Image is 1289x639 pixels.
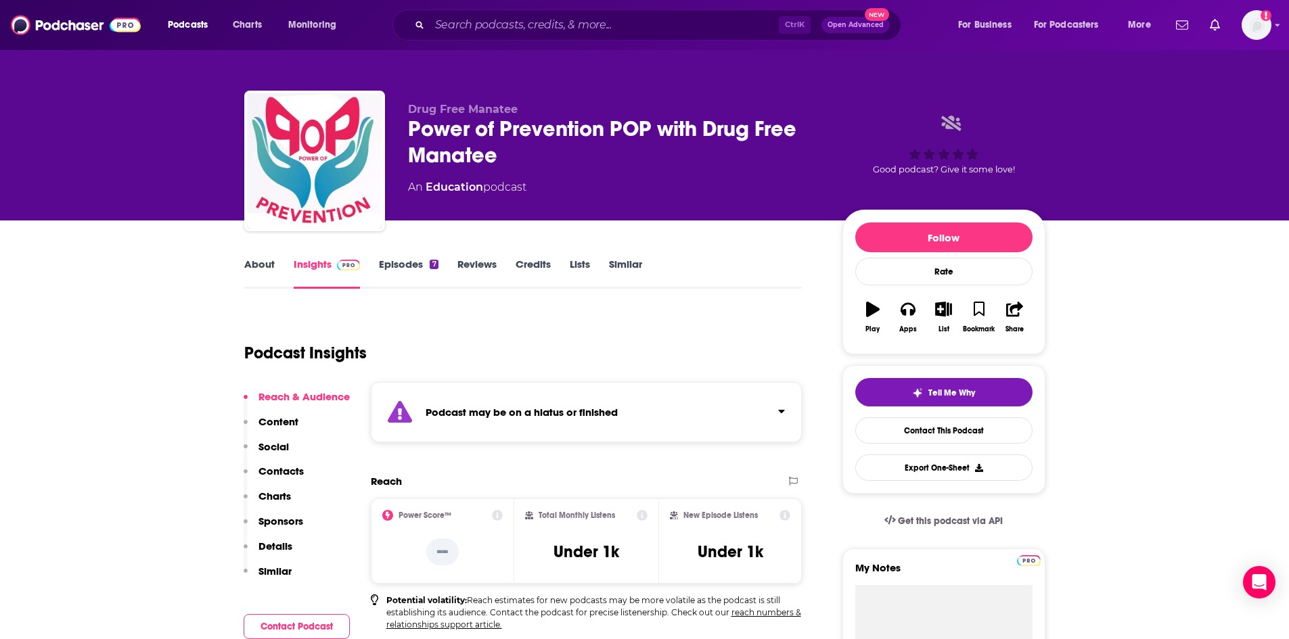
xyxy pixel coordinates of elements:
span: Tell Me Why [928,387,975,398]
a: Pro website [1017,553,1041,566]
img: Power of Prevention POP with Drug Free Manatee [247,93,382,229]
button: Apps [890,293,926,341]
p: Content [258,415,298,428]
a: Contact This Podcast [855,417,1033,444]
button: Social [244,440,289,465]
a: InsightsPodchaser Pro [294,258,361,289]
button: Contacts [244,465,304,490]
a: Show notifications dropdown [1171,14,1194,37]
strong: Podcast may be on a hiatus or finished [426,406,618,419]
img: tell me why sparkle [912,387,923,398]
button: Show profile menu [1242,10,1271,40]
p: Details [258,540,292,552]
p: -- [426,538,459,565]
div: 7 [430,260,438,269]
div: An podcast [408,179,526,195]
button: Reach & Audience [244,390,350,415]
span: Logged in as nbaderrubenstein [1242,10,1271,40]
button: Follow [855,222,1033,252]
a: Education [426,181,483,193]
button: Play [855,293,890,341]
h1: Podcast Insights [244,343,367,363]
button: Export One-Sheet [855,454,1033,481]
label: My Notes [855,561,1033,585]
p: Contacts [258,465,304,477]
button: Bookmark [962,293,997,341]
button: Sponsors [244,515,303,540]
button: Content [244,415,298,440]
div: Good podcast? Give it some love! [842,103,1045,187]
a: About [244,258,275,289]
p: Similar [258,565,292,577]
a: Reviews [457,258,497,289]
button: open menu [1118,14,1168,36]
div: Share [1005,325,1024,333]
a: Episodes7 [379,258,438,289]
section: Click to expand status details [371,382,802,442]
button: Share [997,293,1032,341]
b: Potential volatility: [386,595,467,605]
span: More [1128,16,1151,34]
button: open menu [279,14,354,36]
button: List [926,293,961,341]
p: Reach estimates for new podcasts may be more volatile as the podcast is still establishing its au... [386,594,802,631]
button: open menu [1025,14,1118,36]
h3: Under 1k [553,542,619,562]
span: Get this podcast via API [898,515,1003,527]
svg: Add a profile image [1261,10,1271,21]
h2: Reach [371,475,402,488]
div: Rate [855,258,1033,285]
button: Contact Podcast [244,614,350,639]
span: For Podcasters [1034,16,1099,34]
h3: Under 1k [698,542,763,562]
a: Charts [224,14,270,36]
p: Sponsors [258,515,303,527]
a: Show notifications dropdown [1204,14,1225,37]
button: tell me why sparkleTell Me Why [855,378,1033,406]
span: Podcasts [168,16,208,34]
img: User Profile [1242,10,1271,40]
img: Podchaser - Follow, Share and Rate Podcasts [11,12,141,38]
span: New [865,8,889,21]
span: Drug Free Manatee [408,103,518,116]
button: Details [244,540,292,565]
a: Lists [570,258,590,289]
button: Charts [244,490,291,515]
p: Reach & Audience [258,390,350,403]
h2: Power Score™ [399,511,451,520]
span: Monitoring [288,16,336,34]
span: Open Advanced [828,22,884,28]
div: Apps [899,325,917,333]
a: reach numbers & relationships support article. [386,607,801,630]
img: Podchaser Pro [1017,555,1041,566]
div: Search podcasts, credits, & more... [405,9,914,41]
a: Get this podcast via API [874,504,1014,538]
span: Charts [233,16,262,34]
h2: New Episode Listens [683,511,758,520]
button: open menu [949,14,1028,36]
div: List [939,325,949,333]
div: Bookmark [963,325,995,333]
div: Open Intercom Messenger [1243,566,1275,598]
p: Social [258,440,289,453]
h2: Total Monthly Listens [539,511,615,520]
span: Good podcast? Give it some love! [873,164,1015,174]
p: Charts [258,490,291,502]
button: open menu [158,14,225,36]
input: Search podcasts, credits, & more... [430,14,779,36]
span: For Business [958,16,1012,34]
img: Podchaser Pro [337,260,361,270]
a: Credits [516,258,551,289]
div: Play [865,325,880,333]
a: Similar [609,258,642,289]
button: Open AdvancedNew [821,17,890,33]
button: Similar [244,565,292,590]
span: Ctrl K [779,16,811,34]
